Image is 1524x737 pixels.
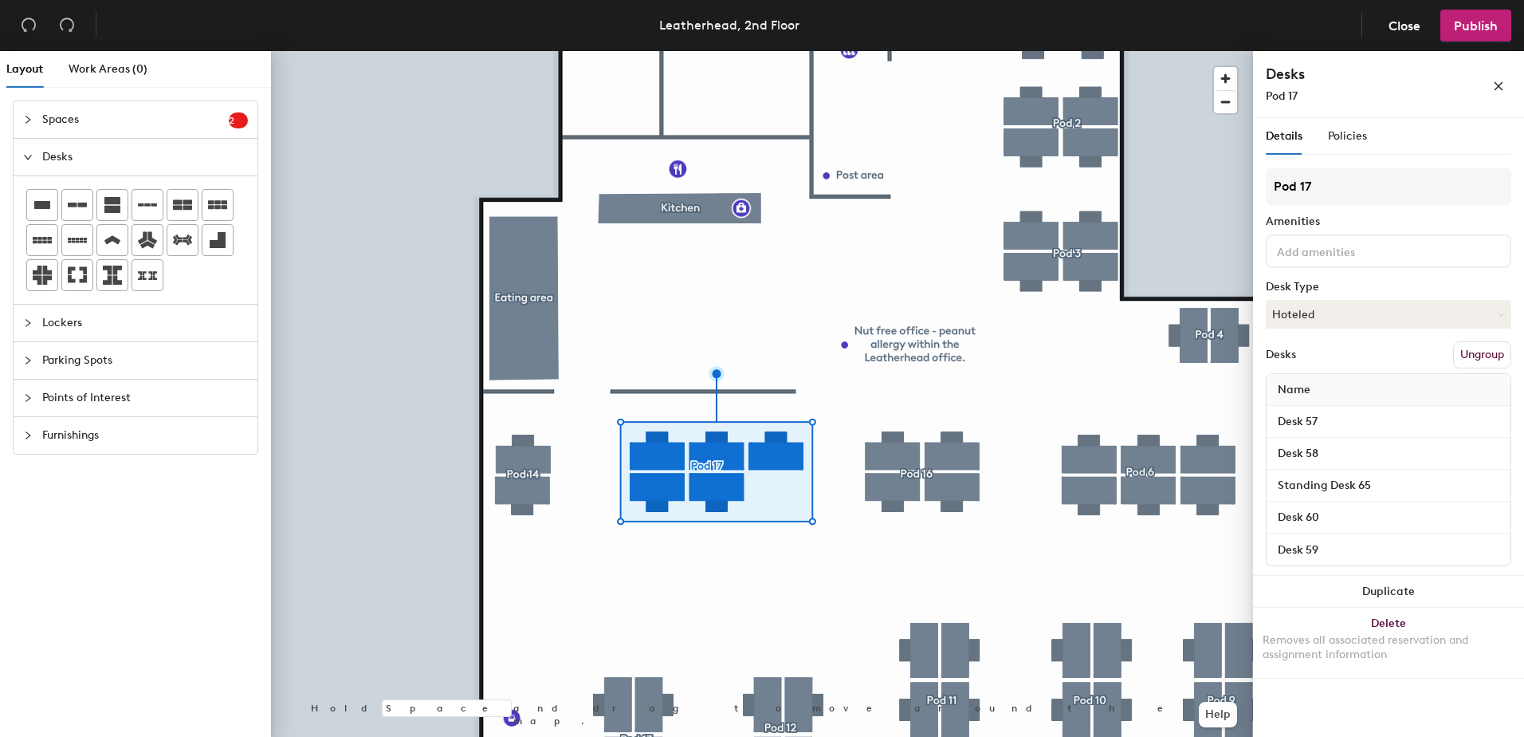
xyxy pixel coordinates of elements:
[23,115,33,124] span: collapsed
[229,112,248,128] sup: 2
[1388,18,1420,33] span: Close
[13,10,45,41] button: Undo (⌘ + Z)
[1199,702,1237,727] button: Help
[6,62,43,76] span: Layout
[1266,349,1296,361] div: Desks
[1274,241,1417,260] input: Add amenities
[23,431,33,440] span: collapsed
[1253,576,1524,608] button: Duplicate
[21,17,37,33] span: undo
[1266,281,1511,294] div: Desk Type
[1266,129,1302,143] span: Details
[1266,215,1511,228] div: Amenities
[1375,10,1434,41] button: Close
[229,115,248,126] span: 2
[1266,300,1511,329] button: Hoteled
[42,342,248,379] span: Parking Spots
[23,356,33,365] span: collapsed
[659,15,799,35] div: Leatherhead, 2nd Floor
[1270,475,1507,497] input: Unnamed desk
[1266,64,1441,85] h4: Desks
[1270,411,1507,433] input: Unnamed desk
[42,305,248,341] span: Lockers
[69,62,147,76] span: Work Areas (0)
[42,417,248,454] span: Furnishings
[51,10,83,41] button: Redo (⌘ + ⇧ + Z)
[42,101,229,138] span: Spaces
[23,318,33,328] span: collapsed
[42,380,248,416] span: Points of Interest
[1328,129,1367,143] span: Policies
[23,393,33,403] span: collapsed
[1453,341,1511,368] button: Ungroup
[1253,608,1524,678] button: DeleteRemoves all associated reservation and assignment information
[1270,538,1507,561] input: Unnamed desk
[1440,10,1511,41] button: Publish
[42,139,248,175] span: Desks
[1493,81,1504,92] span: close
[1266,89,1298,103] span: Pod 17
[23,152,33,162] span: expanded
[1270,443,1507,465] input: Unnamed desk
[1263,633,1514,662] div: Removes all associated reservation and assignment information
[1454,18,1498,33] span: Publish
[1270,506,1507,529] input: Unnamed desk
[1270,376,1318,404] span: Name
